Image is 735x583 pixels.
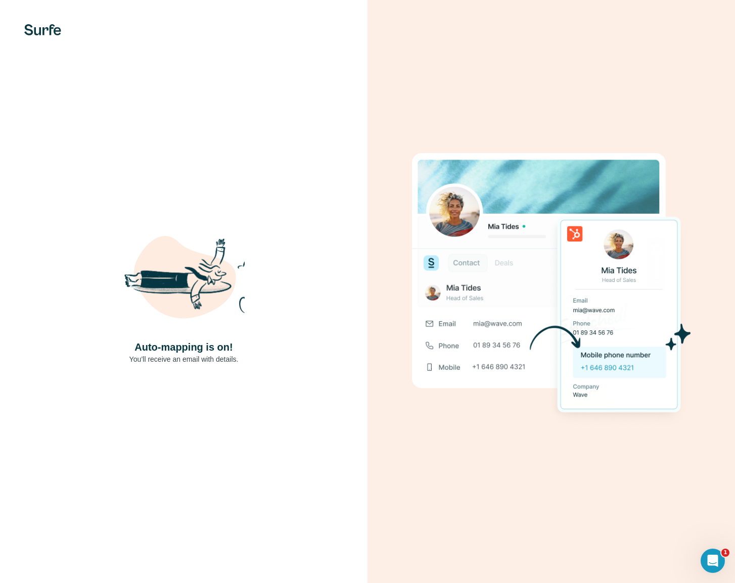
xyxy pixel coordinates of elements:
[134,340,233,354] h4: Auto-mapping is on!
[24,24,61,35] img: Surfe's logo
[123,219,245,340] img: Shaka Illustration
[412,153,691,429] img: Download Success
[721,549,729,557] span: 1
[129,354,239,364] p: You’ll receive an email with details.
[701,549,725,573] iframe: Intercom live chat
